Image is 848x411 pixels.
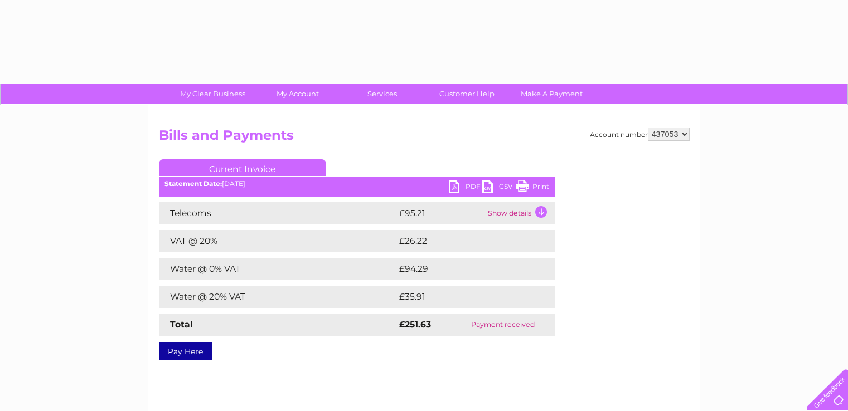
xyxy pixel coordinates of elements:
[251,84,343,104] a: My Account
[170,319,193,330] strong: Total
[396,230,532,252] td: £26.22
[336,84,428,104] a: Services
[159,286,396,308] td: Water @ 20% VAT
[482,180,516,196] a: CSV
[159,258,396,280] td: Water @ 0% VAT
[485,202,555,224] td: Show details
[159,230,396,252] td: VAT @ 20%
[396,202,485,224] td: £95.21
[452,314,554,336] td: Payment received
[159,342,212,360] a: Pay Here
[590,128,690,141] div: Account number
[159,180,555,188] div: [DATE]
[159,128,690,149] h2: Bills and Payments
[506,84,598,104] a: Make A Payment
[421,84,513,104] a: Customer Help
[159,159,326,176] a: Current Invoice
[159,202,396,224] td: Telecoms
[449,180,482,196] a: PDF
[516,180,549,196] a: Print
[399,319,431,330] strong: £251.63
[164,179,222,188] b: Statement Date:
[396,258,533,280] td: £94.29
[167,84,259,104] a: My Clear Business
[396,286,531,308] td: £35.91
